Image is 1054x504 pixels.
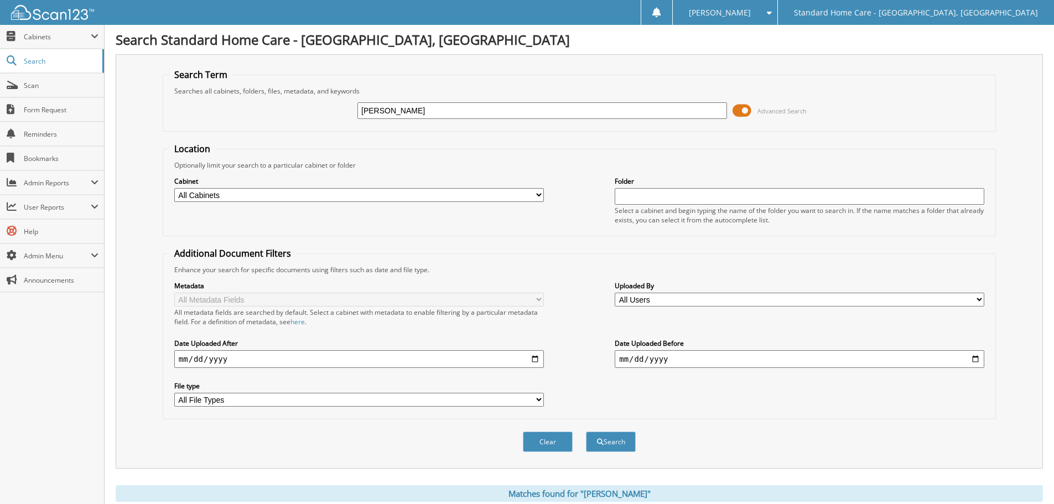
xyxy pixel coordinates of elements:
[116,30,1043,49] h1: Search Standard Home Care - [GEOGRAPHIC_DATA], [GEOGRAPHIC_DATA]
[174,308,544,326] div: All metadata fields are searched by default. Select a cabinet with metadata to enable filtering b...
[116,485,1043,502] div: Matches found for "[PERSON_NAME]"
[174,381,544,391] label: File type
[615,350,984,368] input: end
[169,69,233,81] legend: Search Term
[24,227,98,236] span: Help
[24,154,98,163] span: Bookmarks
[24,105,98,115] span: Form Request
[24,251,91,261] span: Admin Menu
[615,206,984,225] div: Select a cabinet and begin typing the name of the folder you want to search in. If the name match...
[290,317,305,326] a: here
[174,176,544,186] label: Cabinet
[24,56,97,66] span: Search
[523,432,573,452] button: Clear
[169,247,297,259] legend: Additional Document Filters
[615,339,984,348] label: Date Uploaded Before
[169,265,990,274] div: Enhance your search for specific documents using filters such as date and file type.
[174,350,544,368] input: start
[24,202,91,212] span: User Reports
[24,32,91,41] span: Cabinets
[615,176,984,186] label: Folder
[11,5,94,20] img: scan123-logo-white.svg
[586,432,636,452] button: Search
[24,129,98,139] span: Reminders
[24,81,98,90] span: Scan
[169,86,990,96] div: Searches all cabinets, folders, files, metadata, and keywords
[615,281,984,290] label: Uploaded By
[169,143,216,155] legend: Location
[174,339,544,348] label: Date Uploaded After
[794,9,1038,16] span: Standard Home Care - [GEOGRAPHIC_DATA], [GEOGRAPHIC_DATA]
[24,178,91,188] span: Admin Reports
[174,281,544,290] label: Metadata
[689,9,751,16] span: [PERSON_NAME]
[757,107,807,115] span: Advanced Search
[24,276,98,285] span: Announcements
[169,160,990,170] div: Optionally limit your search to a particular cabinet or folder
